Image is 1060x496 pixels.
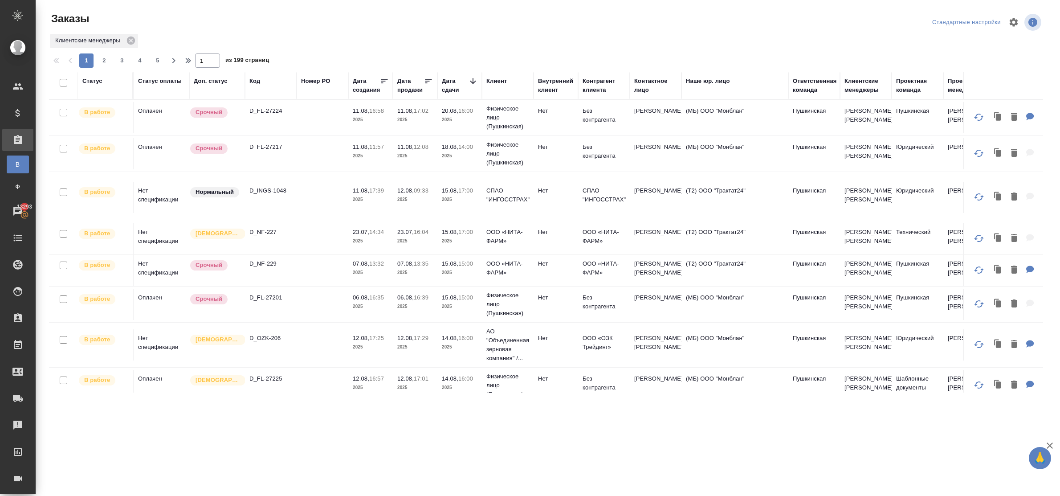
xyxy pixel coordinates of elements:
div: Внутренний клиент [538,77,574,94]
td: (Т2) ООО "Трактат24" [681,255,788,286]
td: Пушкинская [892,102,943,133]
p: ООО «НИТА-ФАРМ» [486,259,529,277]
td: (МБ) ООО "Монблан" [681,370,788,401]
div: Доп. статус [194,77,228,86]
p: 2025 [442,195,477,204]
p: 17:29 [414,335,428,341]
p: [DEMOGRAPHIC_DATA] [196,335,240,344]
p: 15.08, [442,294,458,301]
a: В [7,156,29,173]
p: Без контрагента [583,374,625,392]
td: Пушкинская [892,289,943,320]
span: Посмотреть информацию [1024,14,1043,31]
td: (МБ) ООО "Монблан" [681,138,788,169]
p: ООО «ОЗК Трейдинг» [583,334,625,352]
p: 15:00 [458,260,473,267]
td: Технический [892,223,943,254]
div: Дата продажи [397,77,424,94]
button: Обновить [968,259,990,281]
td: [PERSON_NAME] [PERSON_NAME] [943,102,995,133]
div: Статус по умолчанию для стандартных заказов [189,186,241,198]
p: Нет [538,228,574,237]
td: [PERSON_NAME] [PERSON_NAME] [840,370,892,401]
p: 2025 [353,383,388,392]
button: 3 [115,53,129,68]
td: Пушкинская [788,182,840,213]
div: Статус [82,77,102,86]
div: Выставляется автоматически, если на указанный объем услуг необходимо больше времени в стандартном... [189,143,241,155]
td: Шаблонные документы [892,370,943,401]
p: 16:04 [414,229,428,235]
span: 5 [151,56,165,65]
td: Нет спецификации [134,223,189,254]
p: 16:39 [414,294,428,301]
td: [PERSON_NAME] [630,182,681,213]
button: Клонировать [990,376,1007,394]
td: [PERSON_NAME] [630,289,681,320]
p: ООО «НИТА-ФАРМ» [583,259,625,277]
p: В работе [84,188,110,197]
div: Дата сдачи [442,77,469,94]
p: 15.08, [442,260,458,267]
td: [PERSON_NAME] [PERSON_NAME] [943,370,995,401]
p: Срочный [196,261,222,270]
td: (Т2) ООО "Трактат24" [681,223,788,254]
p: 16:58 [369,107,384,114]
p: Срочный [196,108,222,117]
p: 2025 [397,237,433,246]
td: Пушкинская [788,370,840,401]
td: [PERSON_NAME] [PERSON_NAME] [943,289,995,320]
p: 12.08, [397,187,414,194]
button: Удалить [1007,144,1022,163]
td: [PERSON_NAME] [630,102,681,133]
td: Пушкинская [788,138,840,169]
p: 15.08, [442,187,458,194]
p: Нет [538,293,574,302]
p: ООО «НИТА-ФАРМ» [583,228,625,246]
td: [PERSON_NAME] [PERSON_NAME] [840,255,892,286]
p: 2025 [442,237,477,246]
div: Выставляет ПМ после принятия заказа от КМа [78,186,128,198]
button: 4 [133,53,147,68]
span: Ф [11,182,24,191]
p: 2025 [353,237,388,246]
p: 11.08, [353,187,369,194]
p: 2025 [397,383,433,392]
p: Физическое лицо (Пушкинская) [486,372,529,399]
span: 13293 [12,202,37,211]
td: Оплачен [134,102,189,133]
button: Удалить [1007,188,1022,206]
p: D_FL-27201 [249,293,292,302]
p: 13:32 [369,260,384,267]
div: Клиент [486,77,507,86]
div: Контактное лицо [634,77,677,94]
td: (МБ) ООО "Монблан" [681,329,788,361]
div: split button [930,16,1003,29]
p: Без контрагента [583,107,625,124]
button: Обновить [968,374,990,396]
p: 17:01 [414,375,428,382]
td: [PERSON_NAME] [PERSON_NAME] [943,223,995,254]
div: Контрагент клиента [583,77,625,94]
span: 3 [115,56,129,65]
td: Пушкинская [892,255,943,286]
td: [PERSON_NAME] [PERSON_NAME] [630,255,681,286]
td: Пушкинская [788,223,840,254]
p: 07.08, [397,260,414,267]
button: Клонировать [990,295,1007,313]
button: Клонировать [990,144,1007,163]
p: В работе [84,376,110,385]
td: [PERSON_NAME] [PERSON_NAME] [840,182,892,213]
div: Дата создания [353,77,380,94]
td: Оплачен [134,138,189,169]
div: Выставляет ПМ после принятия заказа от КМа [78,334,128,346]
td: Пушкинская [788,289,840,320]
p: 09:33 [414,187,428,194]
button: Удалить [1007,261,1022,279]
p: 17:00 [458,229,473,235]
p: СПАО "ИНГОССТРАХ" [486,186,529,204]
button: Обновить [968,334,990,355]
p: 12.08, [353,335,369,341]
div: Выставляется автоматически для первых 3 заказов нового контактного лица. Особое внимание [189,228,241,240]
p: D_FL-27224 [249,107,292,115]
